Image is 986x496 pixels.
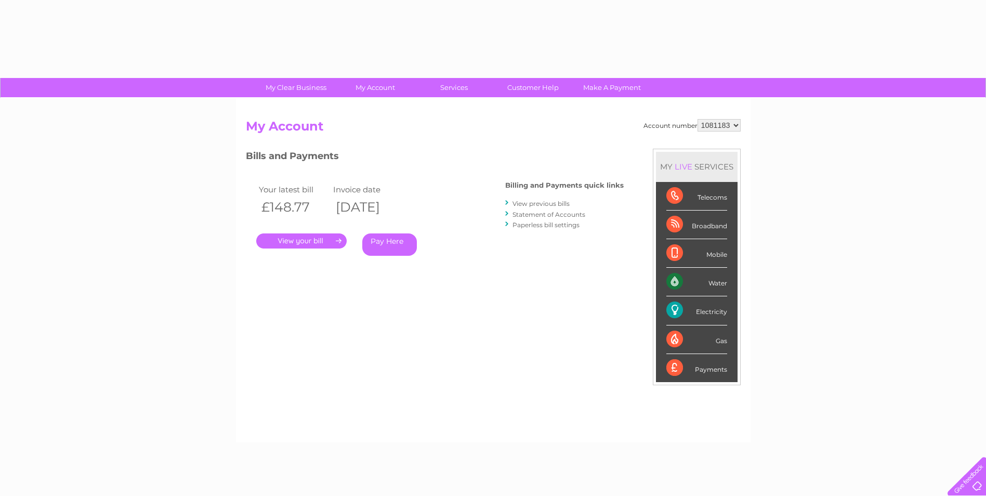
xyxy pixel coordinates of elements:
[331,197,405,218] th: [DATE]
[490,78,576,97] a: Customer Help
[666,325,727,354] div: Gas
[253,78,339,97] a: My Clear Business
[666,211,727,239] div: Broadband
[512,200,570,207] a: View previous bills
[362,233,417,256] a: Pay Here
[256,197,331,218] th: £148.77
[505,181,624,189] h4: Billing and Payments quick links
[246,149,624,167] h3: Bills and Payments
[512,211,585,218] a: Statement of Accounts
[666,239,727,268] div: Mobile
[246,119,741,139] h2: My Account
[666,296,727,325] div: Electricity
[332,78,418,97] a: My Account
[643,119,741,132] div: Account number
[666,268,727,296] div: Water
[673,162,694,172] div: LIVE
[569,78,655,97] a: Make A Payment
[256,233,347,249] a: .
[656,152,738,181] div: MY SERVICES
[666,182,727,211] div: Telecoms
[256,182,331,197] td: Your latest bill
[666,354,727,382] div: Payments
[331,182,405,197] td: Invoice date
[411,78,497,97] a: Services
[512,221,580,229] a: Paperless bill settings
